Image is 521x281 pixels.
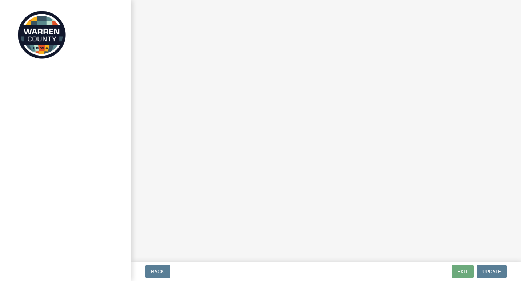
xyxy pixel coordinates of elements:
span: Update [482,269,501,274]
button: Exit [452,265,474,278]
button: Back [145,265,170,278]
span: Back [151,269,164,274]
button: Update [477,265,507,278]
img: Warren County, Iowa [15,8,69,62]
